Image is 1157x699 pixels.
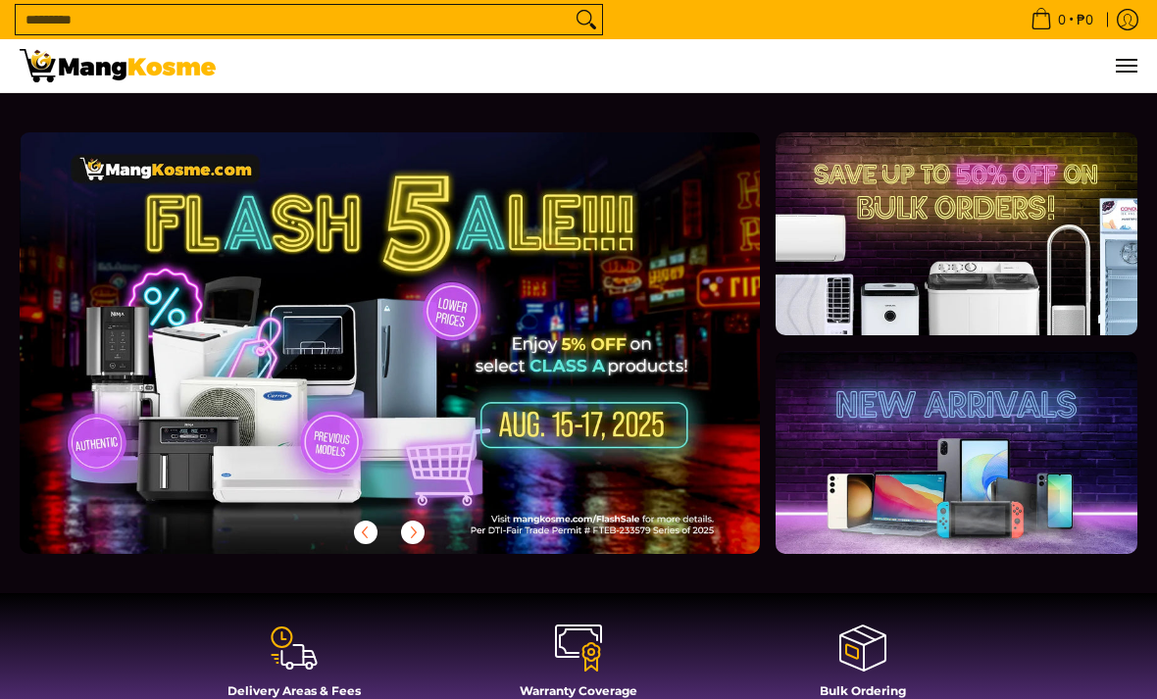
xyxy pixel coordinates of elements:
nav: Main Menu [235,39,1137,92]
span: • [1025,9,1099,30]
img: Mang Kosme: Your Home Appliances Warehouse Sale Partner! [20,49,216,82]
a: More [20,132,823,585]
span: ₱0 [1074,13,1096,26]
h4: Bulk Ordering [730,683,995,698]
span: 0 [1055,13,1069,26]
button: Previous [344,511,387,554]
button: Next [391,511,434,554]
button: Search [571,5,602,34]
button: Menu [1114,39,1137,92]
h4: Delivery Areas & Fees [162,683,427,698]
ul: Customer Navigation [235,39,1137,92]
h4: Warranty Coverage [446,683,711,698]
